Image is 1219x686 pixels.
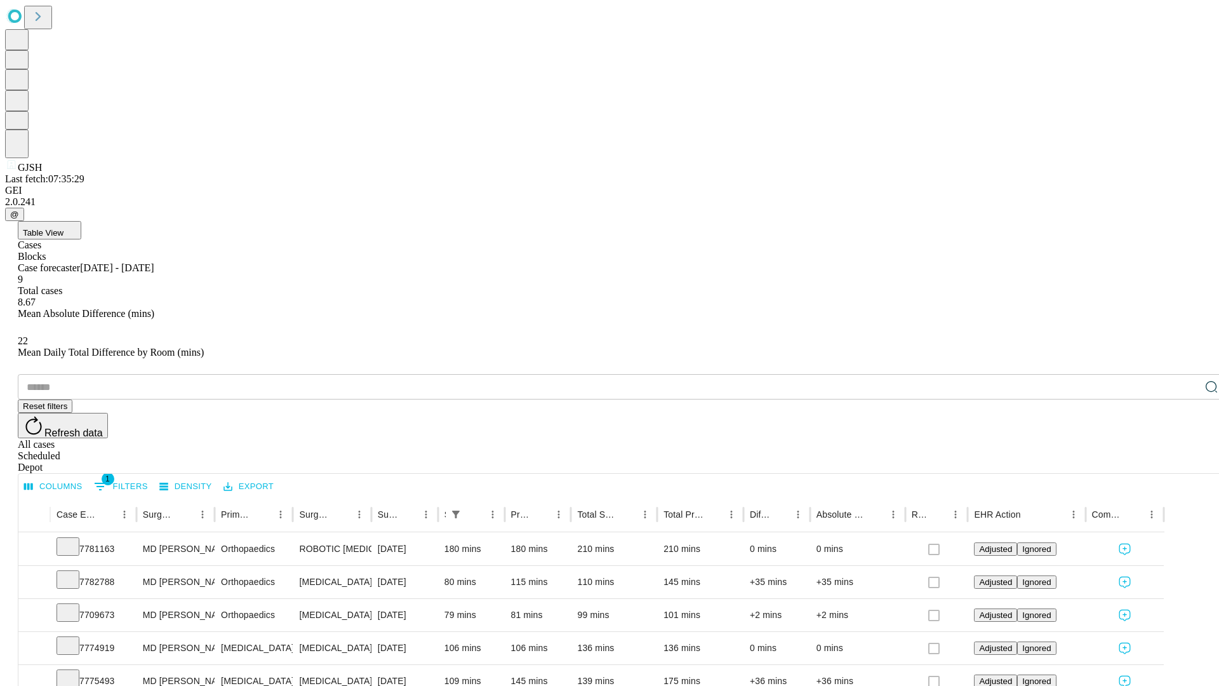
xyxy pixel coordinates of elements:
[143,632,208,664] div: MD [PERSON_NAME] E Md
[723,506,740,523] button: Menu
[867,506,884,523] button: Sort
[532,506,550,523] button: Sort
[979,544,1012,554] span: Adjusted
[399,506,417,523] button: Sort
[1125,506,1143,523] button: Sort
[378,566,432,598] div: [DATE]
[484,506,502,523] button: Menu
[974,509,1020,520] div: EHR Action
[444,599,498,631] div: 79 mins
[444,632,498,664] div: 106 mins
[444,566,498,598] div: 80 mins
[577,566,651,598] div: 110 mins
[511,509,531,520] div: Predicted In Room Duration
[98,506,116,523] button: Sort
[220,477,277,497] button: Export
[18,347,204,358] span: Mean Daily Total Difference by Room (mins)
[57,599,130,631] div: 7709673
[18,297,36,307] span: 8.67
[143,533,208,565] div: MD [PERSON_NAME] [PERSON_NAME] Md
[25,638,44,660] button: Expand
[974,575,1017,589] button: Adjusted
[23,401,67,411] span: Reset filters
[194,506,211,523] button: Menu
[789,506,807,523] button: Menu
[1017,575,1056,589] button: Ignored
[378,509,398,520] div: Surgery Date
[466,506,484,523] button: Sort
[618,506,636,523] button: Sort
[750,509,770,520] div: Difference
[333,506,350,523] button: Sort
[1017,609,1056,622] button: Ignored
[577,509,617,520] div: Total Scheduled Duration
[884,506,902,523] button: Menu
[974,542,1017,556] button: Adjusted
[18,308,154,319] span: Mean Absolute Difference (mins)
[80,262,154,273] span: [DATE] - [DATE]
[511,533,565,565] div: 180 mins
[979,676,1012,686] span: Adjusted
[143,566,208,598] div: MD [PERSON_NAME] [PERSON_NAME] Md
[350,506,368,523] button: Menu
[254,506,272,523] button: Sort
[663,533,737,565] div: 210 mins
[1143,506,1161,523] button: Menu
[771,506,789,523] button: Sort
[1065,506,1082,523] button: Menu
[444,533,498,565] div: 180 mins
[816,632,899,664] div: 0 mins
[1017,542,1056,556] button: Ignored
[663,632,737,664] div: 136 mins
[447,506,465,523] div: 1 active filter
[18,262,80,273] span: Case forecaster
[57,632,130,664] div: 7774919
[1022,577,1051,587] span: Ignored
[299,509,331,520] div: Surgery Name
[143,599,208,631] div: MD [PERSON_NAME] [PERSON_NAME] Md
[25,539,44,561] button: Expand
[299,533,364,565] div: ROBOTIC [MEDICAL_DATA] KNEE TOTAL
[18,335,28,346] span: 22
[1022,544,1051,554] span: Ignored
[577,533,651,565] div: 210 mins
[750,566,804,598] div: +35 mins
[91,476,151,497] button: Show filters
[816,599,899,631] div: +2 mins
[947,506,964,523] button: Menu
[18,413,108,438] button: Refresh data
[23,228,63,238] span: Table View
[979,577,1012,587] span: Adjusted
[18,400,72,413] button: Reset filters
[5,208,24,221] button: @
[577,632,651,664] div: 136 mins
[221,509,253,520] div: Primary Service
[444,509,446,520] div: Scheduled In Room Duration
[816,509,865,520] div: Absolute Difference
[1092,509,1124,520] div: Comments
[378,599,432,631] div: [DATE]
[221,632,286,664] div: [MEDICAL_DATA]
[1022,506,1040,523] button: Sort
[750,533,804,565] div: 0 mins
[299,632,364,664] div: [MEDICAL_DATA]
[1017,642,1056,655] button: Ignored
[44,427,103,438] span: Refresh data
[57,566,130,598] div: 7782788
[750,632,804,664] div: 0 mins
[378,632,432,664] div: [DATE]
[663,599,737,631] div: 101 mins
[447,506,465,523] button: Show filters
[18,162,42,173] span: GJSH
[511,599,565,631] div: 81 mins
[816,566,899,598] div: +35 mins
[979,610,1012,620] span: Adjusted
[221,599,286,631] div: Orthopaedics
[1022,676,1051,686] span: Ignored
[25,572,44,594] button: Expand
[705,506,723,523] button: Sort
[816,533,899,565] div: 0 mins
[5,173,84,184] span: Last fetch: 07:35:29
[176,506,194,523] button: Sort
[974,609,1017,622] button: Adjusted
